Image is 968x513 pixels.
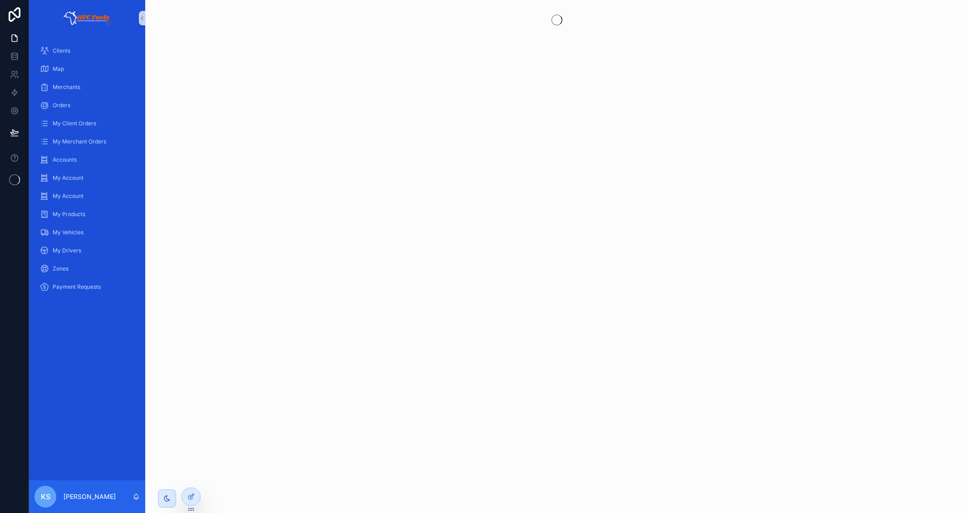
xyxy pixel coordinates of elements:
span: My Vehicles [53,229,84,236]
a: Zones [34,261,140,277]
span: Zones [53,265,69,272]
img: App logo [63,11,112,25]
a: My Vehicles [34,224,140,241]
p: [PERSON_NAME] [64,492,116,501]
span: Orders [53,102,70,109]
a: Map [34,61,140,77]
span: Clients [53,47,70,54]
a: My Drivers [34,242,140,259]
span: My Drivers [53,247,81,254]
span: My Account [53,174,84,182]
a: My Client Orders [34,115,140,132]
span: My Products [53,211,85,218]
span: My Client Orders [53,120,96,127]
a: My Merchant Orders [34,133,140,150]
a: My Account [34,188,140,204]
span: Payment Requests [53,283,101,291]
a: Accounts [34,152,140,168]
span: Merchants [53,84,80,91]
div: scrollable content [29,36,145,307]
a: Payment Requests [34,279,140,295]
a: My Account [34,170,140,186]
span: Map [53,65,64,73]
a: Clients [34,43,140,59]
a: My Products [34,206,140,222]
span: KS [41,491,50,502]
a: Merchants [34,79,140,95]
span: Accounts [53,156,77,163]
span: My Account [53,192,84,200]
span: My Merchant Orders [53,138,106,145]
a: Orders [34,97,140,113]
